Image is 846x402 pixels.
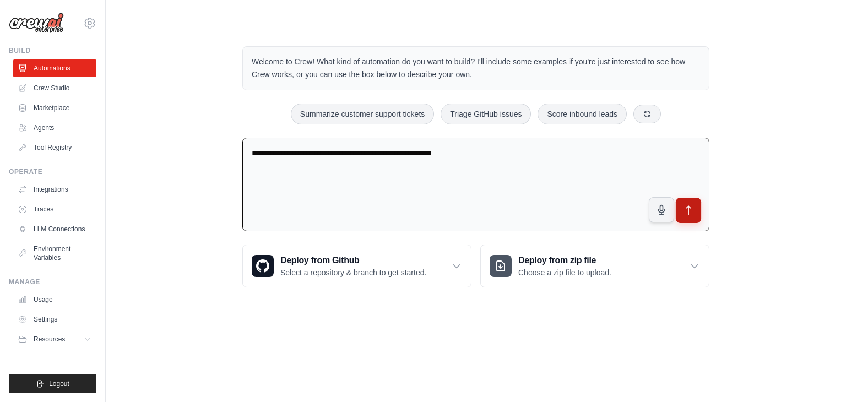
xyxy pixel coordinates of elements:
[13,99,96,117] a: Marketplace
[13,220,96,238] a: LLM Connections
[13,291,96,308] a: Usage
[9,46,96,55] div: Build
[34,335,65,344] span: Resources
[13,59,96,77] a: Automations
[13,200,96,218] a: Traces
[49,379,69,388] span: Logout
[13,330,96,348] button: Resources
[13,240,96,267] a: Environment Variables
[9,278,96,286] div: Manage
[441,104,531,124] button: Triage GitHub issues
[791,349,846,402] iframe: Chat Widget
[538,104,627,124] button: Score inbound leads
[13,119,96,137] a: Agents
[280,267,426,278] p: Select a repository & branch to get started.
[9,13,64,34] img: Logo
[280,254,426,267] h3: Deploy from Github
[13,139,96,156] a: Tool Registry
[13,181,96,198] a: Integrations
[291,104,434,124] button: Summarize customer support tickets
[13,79,96,97] a: Crew Studio
[13,311,96,328] a: Settings
[9,167,96,176] div: Operate
[518,254,611,267] h3: Deploy from zip file
[9,374,96,393] button: Logout
[252,56,700,81] p: Welcome to Crew! What kind of automation do you want to build? I'll include some examples if you'...
[518,267,611,278] p: Choose a zip file to upload.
